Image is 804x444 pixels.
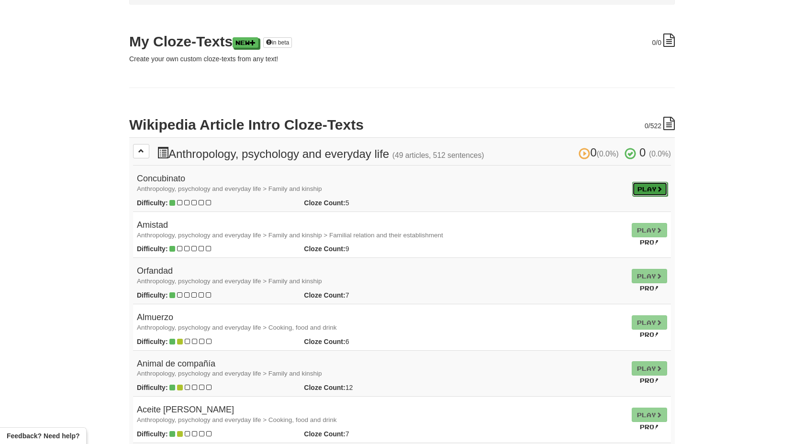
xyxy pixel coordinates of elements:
[597,150,619,158] small: (0.0%)
[297,198,422,208] div: 5
[137,370,322,377] small: Anthropology, psychology and everyday life > Family and kinship
[297,290,422,300] div: 7
[652,39,656,46] span: 0
[392,151,484,159] small: (49 articles, 512 sentences)
[137,313,624,332] h4: Almuerzo
[304,384,345,391] strong: Cloze Count:
[129,54,675,64] p: Create your own custom cloze-texts from any text!
[137,405,624,424] h4: Aceite [PERSON_NAME]
[137,430,168,438] strong: Difficulty:
[129,33,675,49] h2: My Cloze-Texts
[304,291,345,299] strong: Cloze Count:
[263,37,292,48] a: in beta
[304,245,345,253] strong: Cloze Count:
[137,185,322,192] small: Anthropology, psychology and everyday life > Family and kinship
[137,359,624,378] h4: Animal de compañía
[137,199,168,207] strong: Difficulty:
[297,383,422,392] div: 12
[649,150,671,158] small: (0.0%)
[137,338,168,345] strong: Difficulty:
[640,331,659,338] small: Pro!
[137,221,624,240] h4: Amistad
[297,337,422,346] div: 6
[297,244,422,254] div: 9
[137,324,336,331] small: Anthropology, psychology and everyday life > Cooking, food and drink
[640,377,659,384] small: Pro!
[579,146,622,159] span: 0
[640,239,659,245] small: Pro!
[157,146,671,160] h3: Anthropology, psychology and everyday life
[137,416,336,423] small: Anthropology, psychology and everyday life > Cooking, food and drink
[639,146,646,159] span: 0
[137,277,322,285] small: Anthropology, psychology and everyday life > Family and kinship
[137,174,624,193] h4: Concubinato
[137,266,624,286] h4: Orfandad
[137,291,168,299] strong: Difficulty:
[304,430,345,438] strong: Cloze Count:
[304,338,345,345] strong: Cloze Count:
[129,117,675,133] h2: Wikipedia Article Intro Cloze-Texts
[652,33,675,47] div: /0
[137,232,443,239] small: Anthropology, psychology and everyday life > Family and kinship > Familial relation and their est...
[304,199,345,207] strong: Cloze Count:
[137,245,168,253] strong: Difficulty:
[645,122,648,130] span: 0
[645,117,675,131] div: /522
[7,431,79,441] span: Open feedback widget
[297,429,422,439] div: 7
[632,182,668,196] a: Play
[233,37,258,48] a: New
[640,285,659,291] small: Pro!
[640,423,659,430] small: Pro!
[137,384,168,391] strong: Difficulty:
